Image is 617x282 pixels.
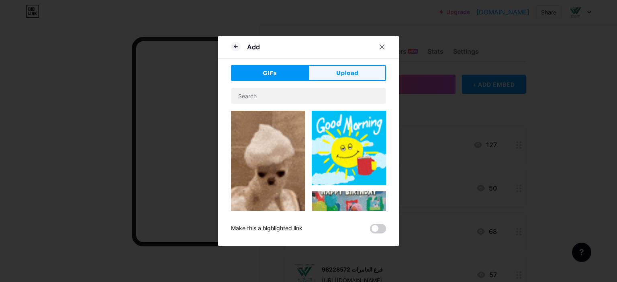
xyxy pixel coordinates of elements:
div: Make this a highlighted link [231,224,302,233]
button: GIFs [231,65,308,81]
input: Search [231,88,386,104]
img: Gihpy [312,111,386,185]
span: GIFs [263,69,277,77]
div: Add [247,42,260,52]
button: Upload [308,65,386,81]
img: Gihpy [231,111,305,243]
img: Gihpy [312,191,386,248]
span: Upload [336,69,358,77]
